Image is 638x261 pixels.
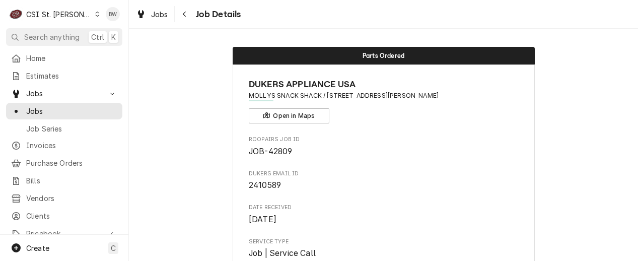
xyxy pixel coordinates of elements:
[6,155,122,171] a: Purchase Orders
[249,238,518,246] span: Service Type
[6,225,122,242] a: Go to Pricebook
[193,8,241,21] span: Job Details
[24,32,80,42] span: Search anything
[233,47,535,64] div: Status
[6,68,122,84] a: Estimates
[6,28,122,46] button: Search anythingCtrlK
[26,158,117,168] span: Purchase Orders
[6,50,122,67] a: Home
[249,78,518,123] div: Client Information
[26,175,117,186] span: Bills
[9,7,23,21] div: C
[249,238,518,259] div: Service Type
[249,170,518,191] div: DUKERS email ID
[26,9,92,20] div: CSI St. [PERSON_NAME]
[9,7,23,21] div: CSI St. Louis's Avatar
[151,9,168,20] span: Jobs
[6,137,122,154] a: Invoices
[249,179,518,191] span: DUKERS email ID
[91,32,104,42] span: Ctrl
[111,32,116,42] span: K
[26,211,117,221] span: Clients
[6,190,122,207] a: Vendors
[249,78,518,91] span: Name
[106,7,120,21] div: BW
[249,204,518,225] div: Date Received
[249,180,281,190] span: 2410589
[6,103,122,119] a: Jobs
[26,53,117,63] span: Home
[6,85,122,102] a: Go to Jobs
[249,146,518,158] span: Roopairs Job ID
[249,91,518,100] span: Address
[26,88,102,99] span: Jobs
[249,214,518,226] span: Date Received
[249,247,518,259] span: Service Type
[111,243,116,253] span: C
[26,193,117,204] span: Vendors
[26,244,49,252] span: Create
[26,140,117,151] span: Invoices
[249,136,518,144] span: Roopairs Job ID
[26,123,117,134] span: Job Series
[26,106,117,116] span: Jobs
[249,136,518,157] div: Roopairs Job ID
[363,52,404,59] span: Parts Ordered
[106,7,120,21] div: Brad Wicks's Avatar
[249,170,518,178] span: DUKERS email ID
[132,6,172,23] a: Jobs
[249,248,316,258] span: Job | Service Call
[26,71,117,81] span: Estimates
[249,215,276,224] span: [DATE]
[249,147,292,156] span: JOB-42809
[26,228,102,239] span: Pricebook
[6,208,122,224] a: Clients
[249,108,329,123] button: Open in Maps
[6,172,122,189] a: Bills
[6,120,122,137] a: Job Series
[177,6,193,22] button: Navigate back
[249,204,518,212] span: Date Received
